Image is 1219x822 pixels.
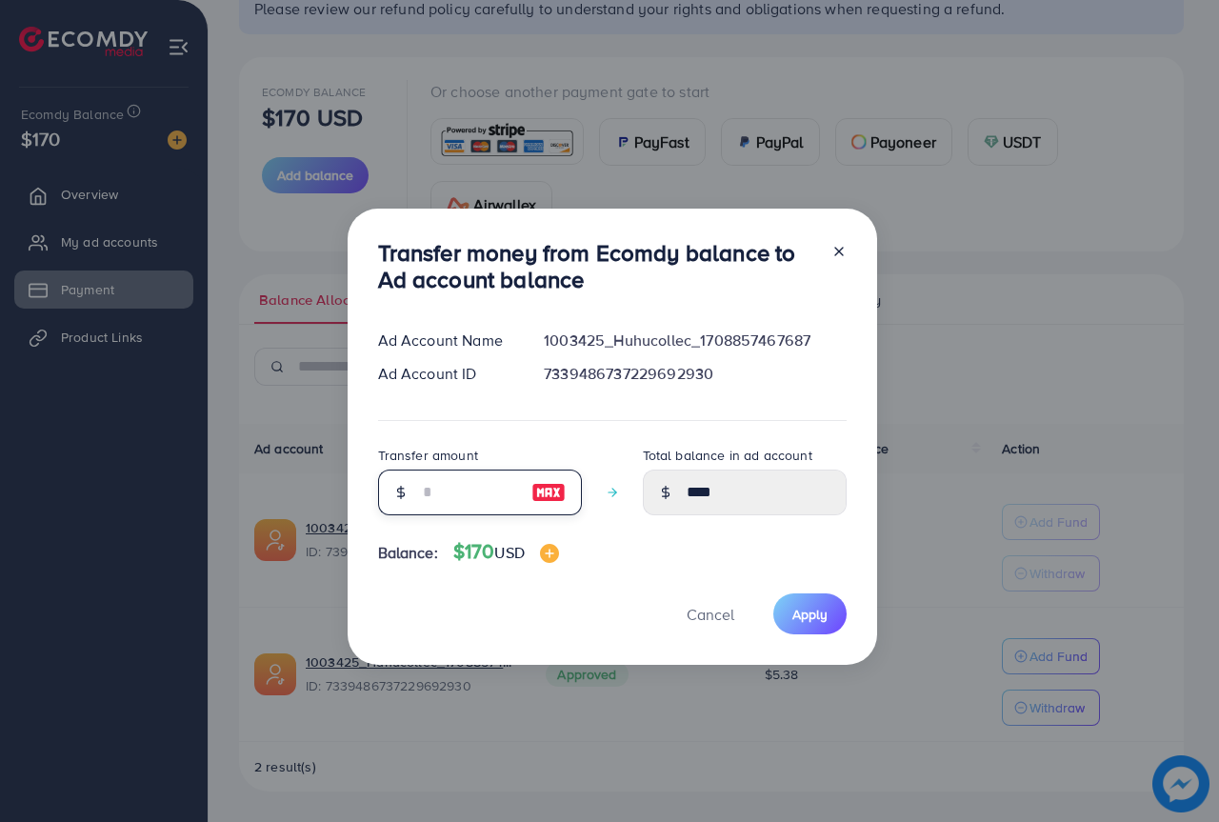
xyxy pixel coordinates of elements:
[494,542,524,563] span: USD
[773,593,847,634] button: Apply
[378,542,438,564] span: Balance:
[540,544,559,563] img: image
[378,239,816,294] h3: Transfer money from Ecomdy balance to Ad account balance
[529,363,861,385] div: 7339486737229692930
[643,446,812,465] label: Total balance in ad account
[687,604,734,625] span: Cancel
[363,330,530,351] div: Ad Account Name
[453,540,559,564] h4: $170
[663,593,758,634] button: Cancel
[792,605,828,624] span: Apply
[529,330,861,351] div: 1003425_Huhucollec_1708857467687
[363,363,530,385] div: Ad Account ID
[531,481,566,504] img: image
[378,446,478,465] label: Transfer amount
